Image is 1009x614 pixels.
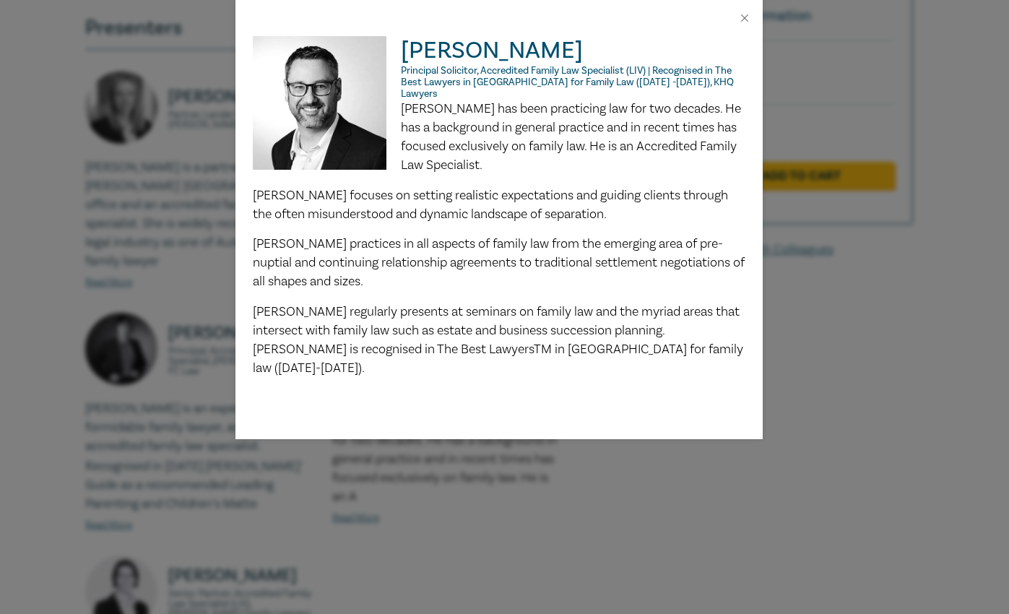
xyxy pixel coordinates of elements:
span: [PERSON_NAME] practices in all aspects of family law from the emerging area of pre-nuptial and co... [253,235,745,290]
span: [PERSON_NAME] focuses on setting realistic expectations and guiding clients through the often mis... [253,187,728,222]
h2: [PERSON_NAME] [253,36,745,100]
span: Principal Solicitor, Accredited Family Law Specialist (LIV) | Recognised in The Best Lawyers in [... [401,64,734,100]
span: [PERSON_NAME] has been practicing law for two decades. He has a background in general practice an... [401,100,741,173]
img: Greg Oliver [253,36,401,184]
span: [PERSON_NAME] regularly presents at seminars on family law and the myriad areas that intersect wi... [253,303,743,376]
button: Close [738,12,751,25]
